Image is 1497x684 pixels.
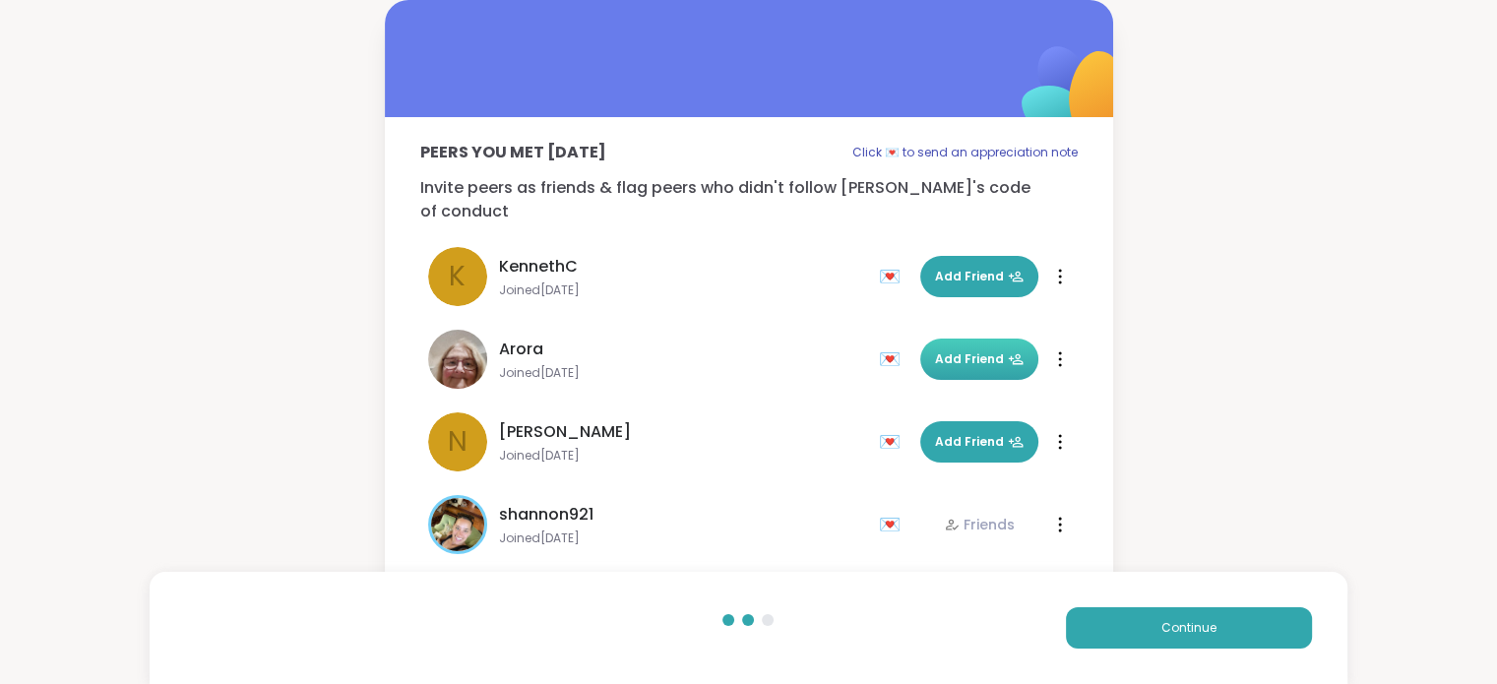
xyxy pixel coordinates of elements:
span: Add Friend [935,268,1024,285]
button: Add Friend [920,421,1038,463]
span: Joined [DATE] [499,365,867,381]
span: Joined [DATE] [499,282,867,298]
p: Peers you met [DATE] [420,141,606,164]
button: Add Friend [920,339,1038,380]
span: K [449,256,466,297]
p: Click 💌 to send an appreciation note [852,141,1078,164]
div: 💌 [879,343,908,375]
div: 💌 [879,261,908,292]
span: Arora [499,338,543,361]
span: Continue [1161,619,1216,637]
p: Invite peers as friends & flag peers who didn't follow [PERSON_NAME]'s code of conduct [420,176,1078,223]
img: shannon921 [431,498,484,551]
div: 💌 [879,426,908,458]
span: Joined [DATE] [499,530,867,546]
div: Friends [944,515,1015,534]
span: KennethC [499,255,578,279]
button: Continue [1066,607,1312,649]
img: Arora [428,330,487,389]
span: Add Friend [935,433,1024,451]
span: shannon921 [499,503,593,527]
span: Joined [DATE] [499,448,867,464]
span: [PERSON_NAME] [499,420,631,444]
button: Add Friend [920,256,1038,297]
div: 💌 [879,509,908,540]
span: N [448,421,468,463]
span: Add Friend [935,350,1024,368]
